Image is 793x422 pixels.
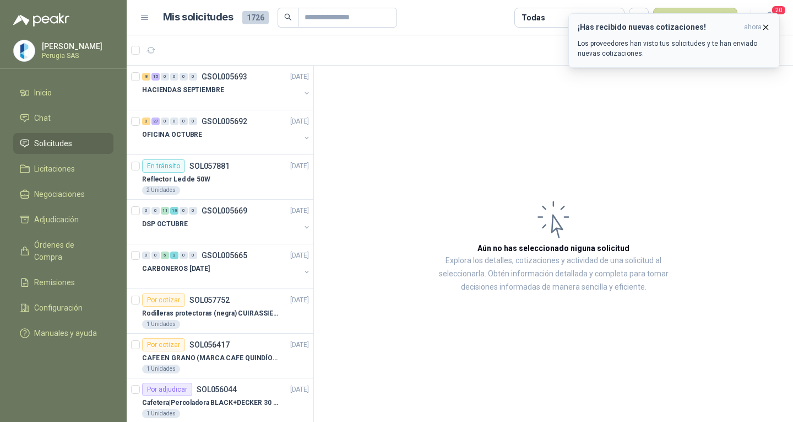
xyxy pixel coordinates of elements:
p: Perugia SAS [42,52,111,59]
div: 3 [170,252,178,259]
div: 0 [170,73,178,81]
div: 1 Unidades [142,365,180,373]
span: search [284,13,292,21]
a: 8 15 0 0 0 0 GSOL005693[DATE] HACIENDAS SEPTIEMBRE [142,70,311,105]
div: 1 Unidades [142,320,180,329]
p: [DATE] [290,384,309,395]
div: 3 [142,117,150,125]
p: CARBONEROS [DATE] [142,264,210,274]
span: Remisiones [34,276,75,289]
div: 0 [180,252,188,259]
button: ¡Has recibido nuevas cotizaciones!ahora Los proveedores han visto tus solicitudes y te han enviad... [568,13,780,68]
p: [DATE] [290,72,309,82]
div: 0 [142,207,150,215]
p: [DATE] [290,340,309,350]
p: [DATE] [290,206,309,216]
p: SOL056044 [197,386,237,393]
p: [DATE] [290,161,309,172]
span: Chat [34,112,51,124]
div: 1 Unidades [142,409,180,418]
p: GSOL005669 [202,207,247,215]
div: 0 [180,117,188,125]
a: Remisiones [13,272,113,293]
div: 0 [151,207,160,215]
div: 15 [151,73,160,81]
p: GSOL005692 [202,117,247,125]
h3: Aún no has seleccionado niguna solicitud [477,242,629,254]
a: Licitaciones [13,158,113,179]
p: OFICINA OCTUBRE [142,130,202,140]
a: Órdenes de Compra [13,234,113,268]
p: Reflector Led de 50W [142,174,210,185]
div: 0 [142,252,150,259]
span: Configuración [34,302,83,314]
a: Por cotizarSOL057752[DATE] Rodilleras protectoras (negra) CUIRASSIER para motocicleta, rodilleras... [127,289,313,334]
p: SOL056417 [189,341,230,349]
span: Manuales y ayuda [34,327,97,339]
div: 11 [161,207,169,215]
div: 5 [161,252,169,259]
span: ahora [744,23,762,32]
p: [PERSON_NAME] [42,42,111,50]
span: 20 [771,5,786,15]
p: SOL057881 [189,162,230,170]
a: Configuración [13,297,113,318]
span: Órdenes de Compra [34,239,103,263]
span: Inicio [34,87,52,99]
div: 0 [189,117,197,125]
div: En tránsito [142,159,185,173]
a: Solicitudes [13,133,113,154]
div: 8 [142,73,150,81]
p: DSP OCTUBRE [142,219,188,229]
a: Por cotizarSOL056417[DATE] CAFE EN GRANO (MARCA CAFE QUINDÍO) x 500gr1 Unidades [127,334,313,378]
a: Chat [13,108,113,129]
p: [DATE] [290,116,309,127]
div: 0 [180,207,188,215]
div: Por adjudicar [142,383,192,396]
a: Inicio [13,82,113,103]
div: 18 [170,207,178,215]
a: 3 27 0 0 0 0 GSOL005692[DATE] OFICINA OCTUBRE [142,115,311,150]
p: HACIENDAS SEPTIEMBRE [142,85,224,95]
div: Todas [522,12,545,24]
button: Nueva solicitud [653,8,737,28]
a: Negociaciones [13,184,113,205]
h3: ¡Has recibido nuevas cotizaciones! [578,23,740,32]
p: Explora los detalles, cotizaciones y actividad de una solicitud al seleccionarla. Obtén informaci... [424,254,683,294]
div: 0 [161,73,169,81]
a: 0 0 11 18 0 0 GSOL005669[DATE] DSP OCTUBRE [142,204,311,239]
div: 0 [189,252,197,259]
button: 20 [760,8,780,28]
p: CAFE EN GRANO (MARCA CAFE QUINDÍO) x 500gr [142,353,279,364]
p: [DATE] [290,250,309,261]
div: 0 [161,117,169,125]
p: Cafetera|Percoladora BLACK+DECKER 30 Tazas CMU3000 Plateado [142,398,279,408]
div: Por cotizar [142,338,185,351]
h1: Mis solicitudes [163,9,233,25]
span: 1726 [242,11,269,24]
a: Adjudicación [13,209,113,230]
p: Los proveedores han visto tus solicitudes y te han enviado nuevas cotizaciones. [578,39,770,58]
div: Por cotizar [142,293,185,307]
div: 27 [151,117,160,125]
div: 0 [170,117,178,125]
a: Manuales y ayuda [13,323,113,344]
p: GSOL005665 [202,252,247,259]
div: 2 Unidades [142,186,180,195]
span: Negociaciones [34,188,85,200]
img: Company Logo [14,40,35,61]
span: Adjudicación [34,213,79,226]
p: Rodilleras protectoras (negra) CUIRASSIER para motocicleta, rodilleras para motocicleta, [142,308,279,319]
img: Logo peakr [13,13,69,26]
a: 0 0 5 3 0 0 GSOL005665[DATE] CARBONEROS [DATE] [142,249,311,284]
p: GSOL005693 [202,73,247,81]
div: 0 [180,73,188,81]
div: 0 [151,252,160,259]
div: 0 [189,73,197,81]
a: En tránsitoSOL057881[DATE] Reflector Led de 50W2 Unidades [127,155,313,200]
p: [DATE] [290,295,309,306]
div: 0 [189,207,197,215]
span: Solicitudes [34,137,72,149]
p: SOL057752 [189,296,230,304]
span: Licitaciones [34,163,75,175]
